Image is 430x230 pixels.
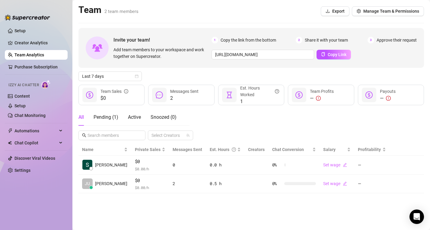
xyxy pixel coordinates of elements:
[295,91,303,99] span: dollar-circle
[352,6,424,16] button: Manage Team & Permissions
[128,114,141,120] span: Active
[357,9,361,13] span: setting
[95,162,127,168] span: [PERSON_NAME]
[332,9,345,14] span: Export
[14,126,57,136] span: Automations
[380,89,396,94] span: Payouts
[113,36,212,44] span: Invite your team!
[82,72,138,81] span: Last 7 days
[409,210,424,224] div: Open Intercom Messenger
[358,147,381,152] span: Profitability
[104,9,139,14] span: 2 team members
[135,74,139,78] span: calendar
[8,82,39,88] span: Izzy AI Chatter
[86,91,93,99] span: dollar-circle
[82,160,92,170] img: Sophia Barroso
[173,147,202,152] span: Messages Sent
[316,96,321,101] span: exclamation-circle
[14,28,26,33] a: Setup
[272,180,282,187] span: 0 %
[82,146,123,153] span: Name
[14,94,30,99] a: Content
[5,14,50,20] img: logo-BBDzfeDw.svg
[240,85,279,98] div: Est. Hours Worked
[272,147,304,152] span: Chat Conversion
[305,37,348,43] span: Share it with your team
[323,162,347,167] a: Set wageedit
[135,158,166,165] span: $0
[173,162,202,168] div: 0
[85,180,90,187] span: JU
[244,144,268,156] th: Creators
[94,114,118,121] div: Pending ( 1 )
[210,180,241,187] div: 0.5 h
[100,95,128,102] span: $0
[212,37,218,43] span: 1
[95,180,127,187] span: [PERSON_NAME]
[368,37,374,43] span: 3
[8,141,12,145] img: Chat Copilot
[354,156,390,175] td: —
[321,6,349,16] button: Export
[78,4,139,16] h2: Team
[14,113,46,118] a: Chat Monitoring
[14,52,44,57] a: Team Analytics
[377,37,417,43] span: Approve their request
[113,46,209,60] span: Add team members to your workspace and work together on Supercreator.
[326,9,330,13] span: download
[328,52,346,57] span: Copy Link
[310,89,334,94] span: Team Profits
[135,147,161,152] span: Private Sales
[363,9,419,14] span: Manage Team & Permissions
[124,88,128,95] span: info-circle
[100,88,128,95] div: Team Sales
[317,50,351,59] button: Copy Link
[210,146,236,153] div: Est. Hours
[14,138,57,148] span: Chat Copilot
[354,175,390,194] td: —
[296,37,302,43] span: 2
[186,134,190,137] span: team
[14,62,63,72] a: Purchase Subscription
[156,91,163,99] span: message
[135,177,166,184] span: $0
[240,98,279,105] span: 1
[78,144,131,156] th: Name
[14,156,55,161] a: Discover Viral Videos
[226,91,233,99] span: hourglass
[170,89,199,94] span: Messages Sent
[365,91,373,99] span: dollar-circle
[321,52,325,56] span: copy
[386,96,391,101] span: exclamation-circle
[221,37,276,43] span: Copy the link from the bottom
[380,95,396,102] div: —
[14,103,26,108] a: Setup
[151,114,177,120] span: Snoozed ( 0 )
[135,166,166,172] span: $ 0.00 /h
[78,114,84,121] div: All
[82,133,86,137] span: search
[170,95,199,102] span: 2
[232,146,236,153] span: question-circle
[272,162,282,168] span: 0 %
[173,180,202,187] div: 2
[310,95,334,102] div: —
[275,85,279,98] span: question-circle
[210,162,241,168] div: 0.0 h
[135,184,166,191] span: $ 0.00 /h
[88,132,137,139] input: Search members
[323,181,347,186] a: Set wageedit
[323,147,336,152] span: Salary
[14,38,63,48] a: Creator Analytics
[343,163,347,167] span: edit
[8,128,13,133] span: thunderbolt
[343,181,347,186] span: edit
[14,168,30,173] a: Settings
[41,80,51,89] img: AI Chatter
